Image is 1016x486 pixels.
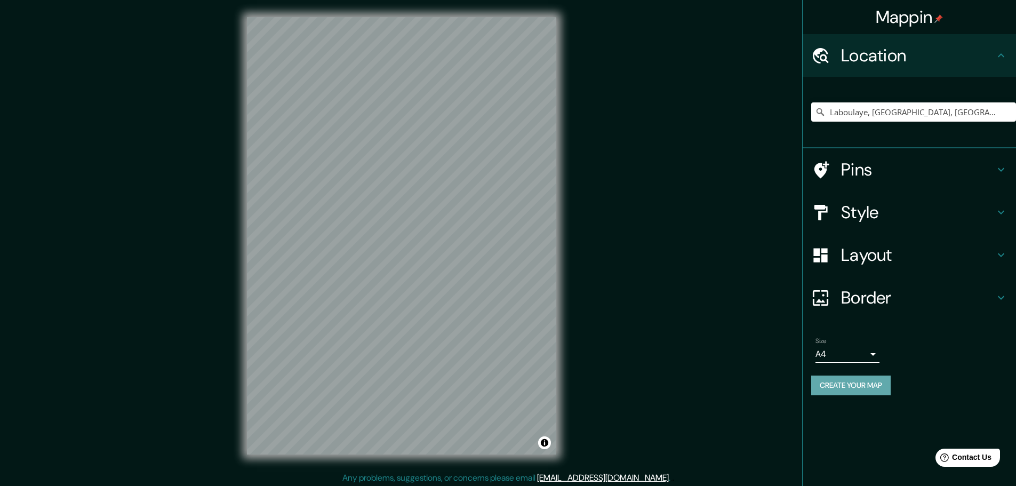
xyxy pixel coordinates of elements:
[342,472,670,484] p: Any problems, suggestions, or concerns please email .
[803,34,1016,77] div: Location
[670,472,672,484] div: .
[876,6,943,28] h4: Mappin
[672,472,674,484] div: .
[815,337,827,346] label: Size
[841,244,995,266] h4: Layout
[247,17,556,455] canvas: Map
[811,376,891,395] button: Create your map
[815,346,879,363] div: A4
[841,45,995,66] h4: Location
[803,191,1016,234] div: Style
[841,202,995,223] h4: Style
[537,472,669,483] a: [EMAIL_ADDRESS][DOMAIN_NAME]
[538,436,551,449] button: Toggle attribution
[803,148,1016,191] div: Pins
[841,287,995,308] h4: Border
[811,102,1016,122] input: Pick your city or area
[841,159,995,180] h4: Pins
[803,234,1016,276] div: Layout
[921,444,1004,474] iframe: Help widget launcher
[803,276,1016,319] div: Border
[934,14,943,23] img: pin-icon.png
